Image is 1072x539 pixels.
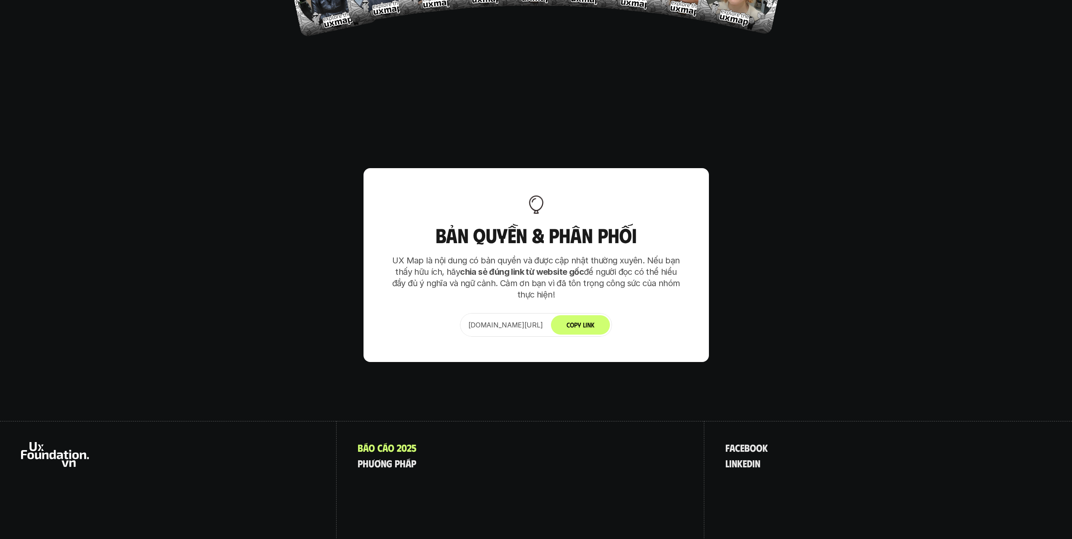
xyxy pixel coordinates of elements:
span: g [386,458,392,469]
span: ư [369,458,374,469]
span: b [744,442,750,453]
span: o [750,442,756,453]
span: 5 [412,442,417,453]
span: h [363,458,369,469]
span: p [358,458,363,469]
span: e [740,442,744,453]
h3: Bản quyền & Phân phối [389,224,684,247]
span: ơ [374,458,381,469]
span: i [729,458,732,469]
span: h [400,458,406,469]
span: c [377,442,382,453]
span: p [411,458,416,469]
a: linkedin [725,458,760,469]
span: n [755,458,760,469]
p: [DOMAIN_NAME][URL] [468,320,543,330]
span: p [395,458,400,469]
a: Báocáo2025 [358,442,417,453]
span: o [756,442,762,453]
a: facebook [725,442,768,453]
span: B [358,442,363,453]
span: e [743,458,747,469]
a: phươngpháp [358,458,416,469]
span: á [406,458,411,469]
span: o [369,442,375,453]
span: 2 [397,442,401,453]
span: l [725,458,729,469]
span: á [363,442,369,453]
span: k [737,458,743,469]
span: d [747,458,752,469]
span: n [732,458,737,469]
span: c [735,442,740,453]
span: á [382,442,388,453]
span: f [725,442,730,453]
span: o [388,442,394,453]
span: a [730,442,735,453]
span: 0 [401,442,407,453]
span: k [762,442,768,453]
span: n [381,458,386,469]
span: 2 [407,442,412,453]
p: UX Map là nội dung có bản quyền và được cập nhật thường xuyên. Nếu bạn thấy hữu ích, hãy để người... [389,255,684,300]
span: i [752,458,755,469]
button: Copy Link [551,315,610,335]
strong: chia sẻ đúng link từ website gốc [460,267,584,277]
